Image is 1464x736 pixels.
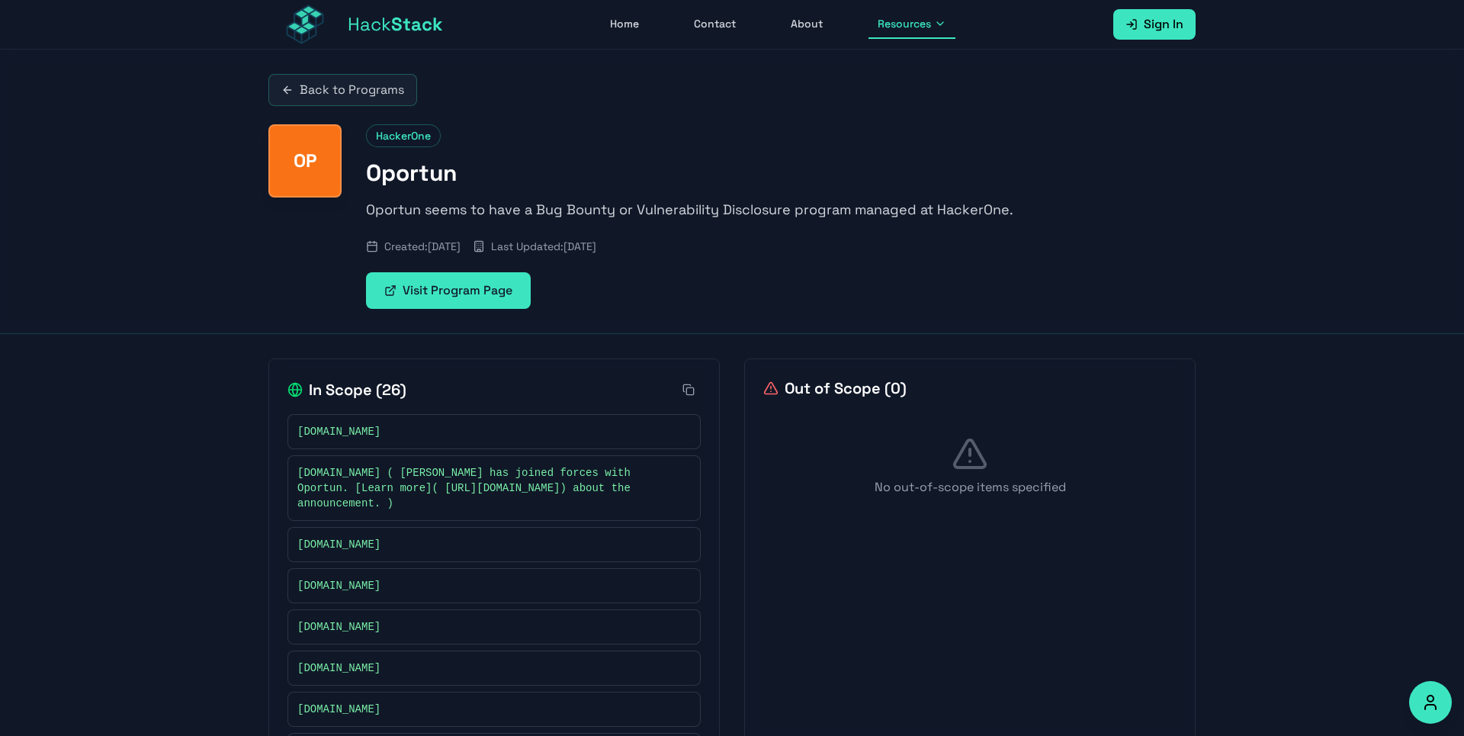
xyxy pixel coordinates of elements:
[297,424,380,439] span: [DOMAIN_NAME]
[868,10,955,39] button: Resources
[366,159,1196,187] h1: Oportun
[1113,9,1196,40] a: Sign In
[297,578,380,593] span: [DOMAIN_NAME]
[366,124,441,147] span: HackerOne
[878,16,931,31] span: Resources
[297,619,380,635] span: [DOMAIN_NAME]
[763,378,907,399] h2: Out of Scope ( 0 )
[782,10,832,39] a: About
[763,478,1177,497] p: No out-of-scope items specified
[268,74,417,106] a: Back to Programs
[1144,15,1183,34] span: Sign In
[297,660,380,676] span: [DOMAIN_NAME]
[685,10,745,39] a: Contact
[348,12,443,37] span: Hack
[1409,681,1452,724] button: Accessibility Options
[297,702,380,717] span: [DOMAIN_NAME]
[366,199,1196,220] p: Oportun seems to have a Bug Bounty or Vulnerability Disclosure program managed at HackerOne.
[268,124,342,198] div: Oportun
[491,239,596,254] span: Last Updated: [DATE]
[297,465,676,511] span: [DOMAIN_NAME] ( [PERSON_NAME] has joined forces with Oportun. [Learn more]( [URL][DOMAIN_NAME]) a...
[366,272,531,309] a: Visit Program Page
[676,378,701,402] button: Copy all in-scope items
[391,12,443,36] span: Stack
[384,239,461,254] span: Created: [DATE]
[297,537,380,552] span: [DOMAIN_NAME]
[601,10,648,39] a: Home
[287,379,406,400] h2: In Scope ( 26 )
